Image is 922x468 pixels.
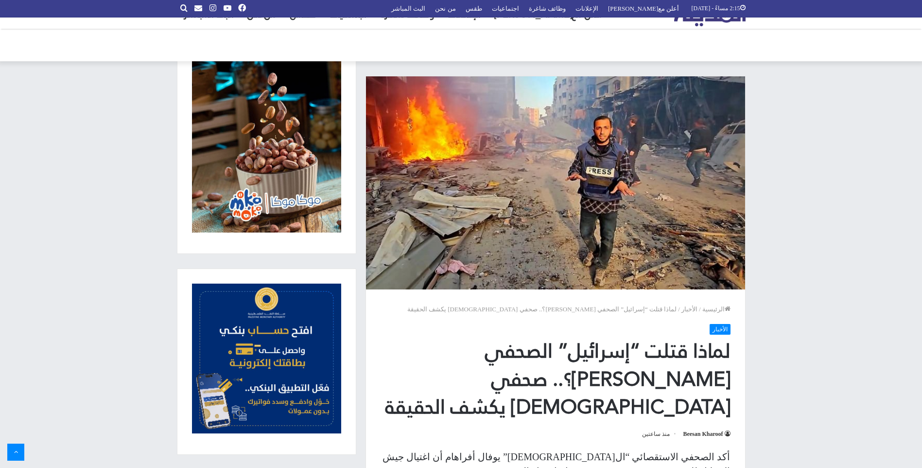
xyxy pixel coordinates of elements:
[683,431,730,437] a: Beesan Kharoof
[699,306,701,313] em: /
[702,306,731,313] a: الرئيسية
[642,428,677,440] span: منذ ساعتين
[407,306,677,313] span: لماذا قتلت “إسرائيل” الصحفي [PERSON_NAME]؟.. صحفي [DEMOGRAPHIC_DATA] يكشف الحقيقة
[678,306,680,313] em: /
[381,337,731,421] h1: لماذا قتلت “إسرائيل” الصحفي [PERSON_NAME]؟.. صحفي [DEMOGRAPHIC_DATA] يكشف الحقيقة
[681,306,697,313] a: الأخبار
[710,324,731,335] a: الأخبار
